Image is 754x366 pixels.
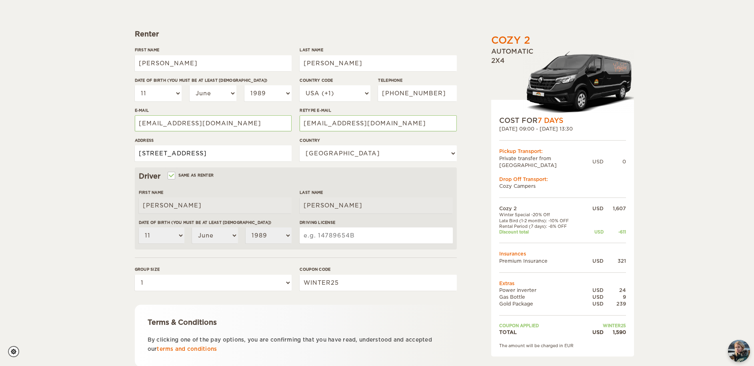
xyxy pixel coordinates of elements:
[135,266,292,272] label: Group size
[300,115,456,131] input: e.g. example@example.com
[499,329,585,336] td: TOTAL
[499,205,585,212] td: Cozy 2
[584,229,603,235] div: USD
[604,158,626,165] div: 0
[139,219,292,225] label: Date of birth (You must be at least [DEMOGRAPHIC_DATA])
[300,197,452,213] input: e.g. Smith
[604,229,626,235] div: -611
[499,229,585,235] td: Discount total
[300,47,456,53] label: Last Name
[604,205,626,212] div: 1,607
[491,47,634,116] div: Automatic 2x4
[499,223,585,229] td: Rental Period (7 days): -8% OFF
[135,29,457,39] div: Renter
[499,300,585,307] td: Gold Package
[300,107,456,113] label: Retype E-mail
[499,176,626,183] div: Drop Off Transport:
[499,148,626,155] div: Pickup Transport:
[584,294,603,300] div: USD
[135,55,292,71] input: e.g. William
[135,115,292,131] input: e.g. example@example.com
[499,251,626,257] td: Insurances
[499,280,626,287] td: Extras
[584,287,603,294] div: USD
[300,189,452,195] label: Last Name
[499,125,626,132] div: [DATE] 09:00 - [DATE] 13:30
[168,174,174,179] input: Same as renter
[139,197,292,213] input: e.g. William
[499,183,626,189] td: Cozy Campers
[499,287,585,294] td: Power inverter
[8,346,24,357] a: Cookie settings
[135,47,292,53] label: First Name
[300,55,456,71] input: e.g. Smith
[604,257,626,264] div: 321
[135,107,292,113] label: E-mail
[135,145,292,161] input: e.g. Street, City, Zip Code
[499,218,585,223] td: Late Bird (1-2 months): -10% OFF
[728,340,750,362] img: Freyja at Cozy Campers
[584,329,603,336] div: USD
[491,34,530,47] div: Cozy 2
[584,300,603,307] div: USD
[584,257,603,264] div: USD
[499,212,585,217] td: Winter Special -20% Off
[499,155,592,169] td: Private transfer from [GEOGRAPHIC_DATA]
[604,300,626,307] div: 239
[499,294,585,300] td: Gas Bottle
[300,219,452,225] label: Driving License
[499,116,626,125] div: COST FOR
[300,137,456,143] label: Country
[523,50,634,116] img: Langur-m-c-logo-2.png
[584,205,603,212] div: USD
[139,189,292,195] label: First Name
[604,287,626,294] div: 24
[300,266,456,272] label: Coupon code
[538,117,563,125] span: 7 Days
[135,77,292,83] label: Date of birth (You must be at least [DEMOGRAPHIC_DATA])
[592,158,604,165] div: USD
[135,137,292,143] label: Address
[499,343,626,348] div: The amount will be charged in EUR
[300,77,370,83] label: Country Code
[499,323,585,328] td: Coupon applied
[378,77,456,83] label: Telephone
[604,294,626,300] div: 9
[139,171,453,181] div: Driver
[499,257,585,264] td: Premium Insurance
[300,227,452,243] input: e.g. 14789654B
[157,346,217,352] a: terms and conditions
[148,318,444,327] div: Terms & Conditions
[148,335,444,354] p: By clicking one of the pay options, you are confirming that you have read, understood and accepte...
[378,85,456,101] input: e.g. 1 234 567 890
[728,340,750,362] button: chat-button
[604,329,626,336] div: 1,590
[168,171,214,179] label: Same as renter
[584,323,626,328] td: WINTER25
